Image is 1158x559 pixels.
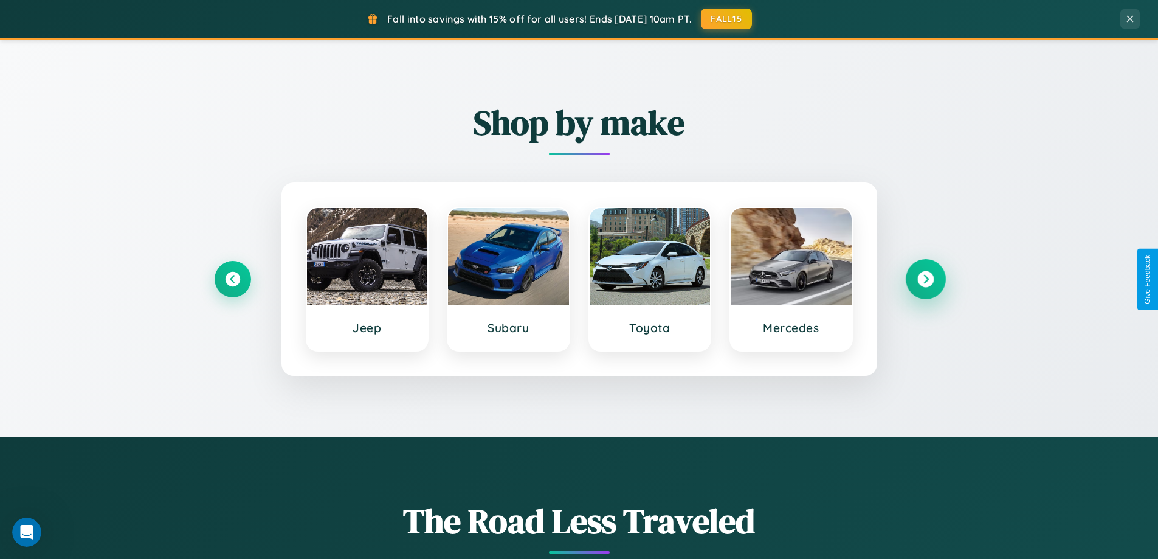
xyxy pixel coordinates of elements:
[215,99,944,146] h2: Shop by make
[743,321,839,335] h3: Mercedes
[319,321,416,335] h3: Jeep
[387,13,692,25] span: Fall into savings with 15% off for all users! Ends [DATE] 10am PT.
[1143,255,1152,304] div: Give Feedback
[701,9,752,29] button: FALL15
[12,518,41,547] iframe: Intercom live chat
[602,321,698,335] h3: Toyota
[460,321,557,335] h3: Subaru
[215,498,944,544] h1: The Road Less Traveled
